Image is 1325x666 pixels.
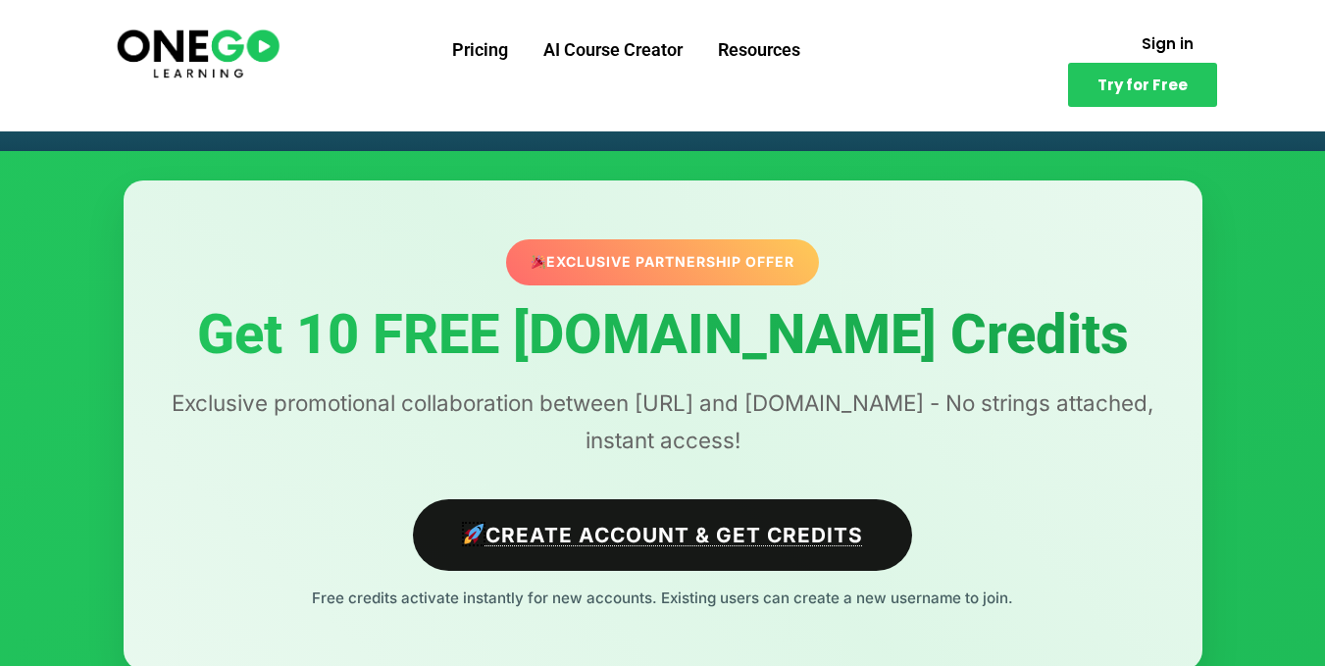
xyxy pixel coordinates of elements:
img: 🎉 [532,255,545,269]
span: Try for Free [1097,77,1188,92]
p: Exclusive promotional collaboration between [URL] and [DOMAIN_NAME] - No strings attached, instan... [163,384,1163,459]
a: Resources [700,25,818,76]
a: Pricing [434,25,526,76]
h1: Get 10 FREE [DOMAIN_NAME] Credits [163,305,1163,366]
div: Exclusive Partnership Offer [506,239,819,284]
a: Try for Free [1068,63,1217,107]
img: 🚀 [464,524,484,544]
a: Create Account & Get Credits [413,499,912,571]
a: AI Course Creator [526,25,700,76]
span: Sign in [1142,36,1194,51]
a: Sign in [1118,25,1217,63]
p: Free credits activate instantly for new accounts. Existing users can create a new username to join. [163,586,1163,611]
h1: Get 10 FREE [DOMAIN_NAME] Credits! [143,90,1183,131]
